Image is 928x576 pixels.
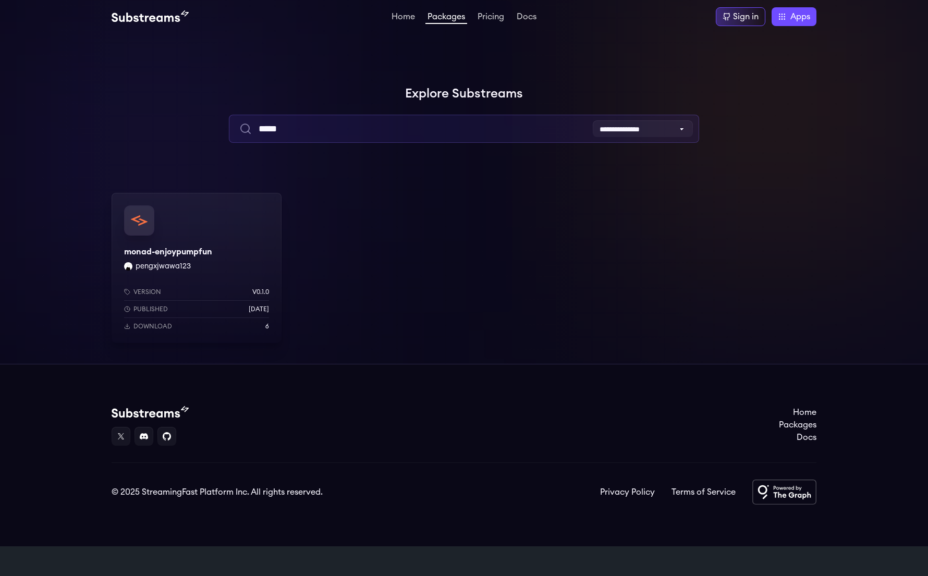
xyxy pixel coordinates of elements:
a: Privacy Policy [600,486,655,498]
img: Powered by The Graph [752,480,816,505]
a: Packages [425,13,467,24]
img: Substream's logo [112,10,189,23]
a: Packages [779,419,816,431]
img: Substream's logo [112,406,189,419]
p: Version [133,288,161,296]
button: pengxjwawa123 [136,261,191,272]
a: Terms of Service [671,486,736,498]
span: Apps [790,10,810,23]
a: Home [779,406,816,419]
a: Home [389,13,417,23]
div: © 2025 StreamingFast Platform Inc. All rights reserved. [112,486,323,498]
a: Docs [515,13,539,23]
h1: Explore Substreams [112,83,816,104]
a: Sign in [716,7,765,26]
p: Download [133,322,172,330]
p: Published [133,305,168,313]
p: [DATE] [249,305,269,313]
p: v0.1.0 [252,288,269,296]
div: Sign in [733,10,759,23]
a: Docs [779,431,816,444]
a: monad-enjoypumpfunmonad-enjoypumpfunpengxjwawa123 pengxjwawa123Versionv0.1.0Published[DATE]Download6 [112,193,282,343]
p: 6 [265,322,269,330]
a: Pricing [475,13,506,23]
